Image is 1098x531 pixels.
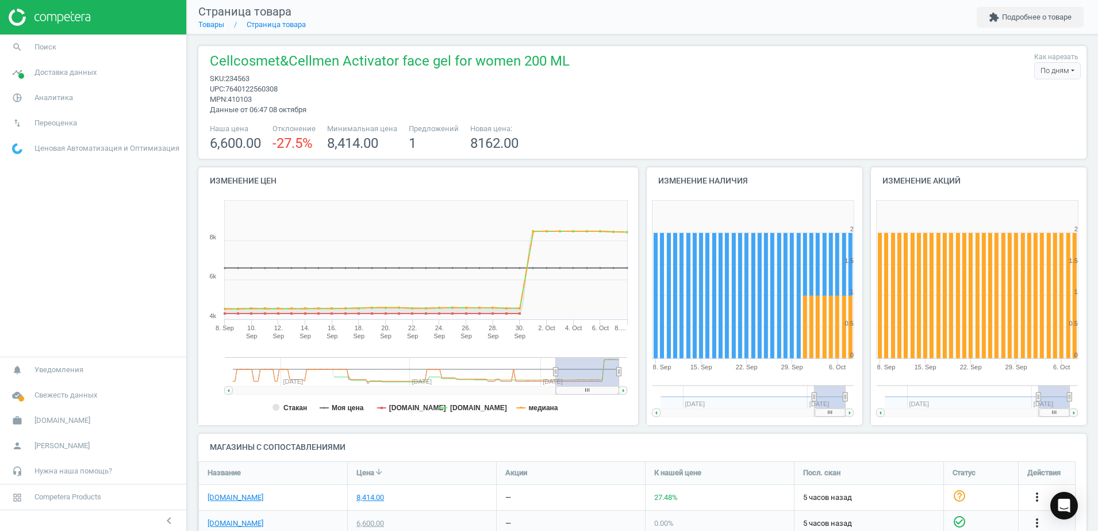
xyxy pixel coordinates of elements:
[34,365,83,375] span: Уведомления
[850,288,854,295] text: 1
[34,441,90,451] span: [PERSON_NAME]
[877,364,896,370] tspan: 8. Sep
[953,515,966,529] i: check_circle_outline
[915,364,936,370] tspan: 15. Sep
[1069,257,1078,264] text: 1.5
[273,333,285,339] tspan: Sep
[803,468,840,478] span: Посл. скан
[300,333,311,339] tspan: Sep
[515,333,526,339] tspan: Sep
[871,167,1087,194] h4: Изменение акций
[989,12,999,22] i: extension
[538,324,555,331] tspan: 2. Oct
[210,124,261,134] span: Наша цена
[208,468,241,478] span: Название
[1050,492,1078,519] div: Open Intercom Messenger
[380,333,391,339] tspan: Sep
[647,167,862,194] h4: Изменение наличия
[274,324,283,331] tspan: 12.
[409,124,459,134] span: Предложений
[12,143,22,154] img: wGWNvw8QSZomAAAAABJRU5ErkJggg==
[228,95,252,104] span: 410103
[209,273,216,280] text: 6k
[208,518,263,529] a: [DOMAIN_NAME]
[505,468,527,478] span: Акции
[1030,516,1044,531] button: more_vert
[516,324,524,331] tspan: 30.
[356,468,374,478] span: Цена
[210,105,306,114] span: Данные от 06:47 08 октября
[1074,352,1078,358] text: 0
[327,124,397,134] span: Минимальная цена
[1034,52,1078,62] label: Как нарезать
[6,435,28,457] i: person
[953,468,976,478] span: Статус
[327,333,338,339] tspan: Sep
[850,352,854,358] text: 0
[155,513,183,528] button: chevron_left
[389,404,446,412] tspan: [DOMAIN_NAME]
[34,42,56,52] span: Поиск
[803,518,935,529] span: 5 часов назад
[1030,490,1044,505] button: more_vert
[34,415,90,426] span: [DOMAIN_NAME]
[34,118,77,128] span: Переоценка
[216,324,234,331] tspan: 8. Sep
[210,74,225,83] span: sku :
[162,514,176,528] i: chevron_left
[462,324,470,331] tspan: 26.
[653,364,671,370] tspan: 8. Sep
[1074,288,1078,295] text: 1
[487,333,499,339] tspan: Sep
[803,492,935,503] span: 5 часов назад
[1053,364,1070,370] tspan: 6. Oct
[470,124,519,134] span: Новая цена:
[6,62,28,83] i: timeline
[6,359,28,381] i: notifications
[505,518,511,529] div: —
[6,410,28,431] i: work
[460,333,472,339] tspan: Sep
[198,20,224,29] a: Товары
[6,460,28,482] i: headset_mic
[9,9,90,26] img: ajHJNr6hYgQAAAAASUVORK5CYII=
[450,404,507,412] tspan: [DOMAIN_NAME]
[690,364,712,370] tspan: 15. Sep
[198,5,291,18] span: Страница товара
[434,333,446,339] tspan: Sep
[272,124,316,134] span: Отклонение
[1030,490,1044,504] i: more_vert
[1074,226,1078,232] text: 2
[407,333,419,339] tspan: Sep
[409,135,416,151] span: 1
[327,135,378,151] span: 8,414.00
[34,466,112,476] span: Нужна наша помощь?
[736,364,758,370] tspan: 22. Sep
[247,324,256,331] tspan: 10.
[356,518,384,529] div: 6,600.00
[34,143,179,154] span: Ценовая Автоматизация и Оптимизация
[246,333,258,339] tspan: Sep
[34,390,97,400] span: Свежесть данных
[208,492,263,503] a: [DOMAIN_NAME]
[272,135,313,151] span: -27.5 %
[34,93,73,103] span: Аналитика
[210,85,225,93] span: upc :
[654,468,701,478] span: К нашей цене
[198,167,638,194] h4: Изменение цен
[960,364,982,370] tspan: 22. Sep
[6,384,28,406] i: cloud_done
[374,467,383,476] i: arrow_downward
[408,324,417,331] tspan: 22.
[225,74,249,83] span: 234563
[210,52,570,74] span: Cellcosmet&Cellmen Activator face gel for women 200 ML
[332,404,364,412] tspan: Моя цена
[328,324,336,331] tspan: 16.
[781,364,803,370] tspan: 29. Sep
[845,320,854,327] text: 0.5
[34,492,101,502] span: Competera Products
[283,404,307,412] tspan: Стакан
[592,324,609,331] tspan: 6. Oct
[505,492,511,503] div: —
[470,135,519,151] span: 8162.00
